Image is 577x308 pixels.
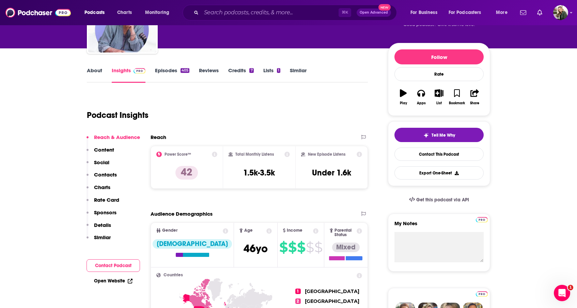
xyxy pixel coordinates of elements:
span: Monitoring [145,8,169,17]
span: 2 [295,298,301,304]
button: Contacts [87,171,117,184]
span: For Podcasters [449,8,481,17]
button: Contact Podcast [87,259,140,272]
img: tell me why sparkle [423,133,429,138]
a: Charts [113,7,136,18]
button: Reach & Audience [87,134,140,147]
h2: Reach [151,134,166,140]
span: 1 [295,289,301,294]
h2: New Episode Listens [308,152,345,157]
div: Bookmark [449,101,465,105]
a: Credits7 [228,67,253,83]
label: My Notes [394,220,484,232]
a: Get this podcast via API [404,191,474,208]
span: Open Advanced [360,11,388,14]
h3: 1.5k-3.5k [243,168,275,178]
button: Bookmark [448,85,466,109]
button: Apps [412,85,430,109]
span: 1 [568,285,573,290]
span: Gender [162,228,177,233]
img: User Profile [553,5,568,20]
span: Parental Status [334,228,356,237]
button: Similar [87,234,111,247]
span: $ [288,242,296,253]
span: Tell Me Why [432,133,455,138]
span: $ [306,242,314,253]
span: Income [287,228,302,233]
p: Content [94,147,114,153]
a: Episodes405 [155,67,189,83]
button: Details [87,222,111,234]
button: open menu [491,7,516,18]
div: Search podcasts, credits, & more... [189,5,403,20]
button: Show profile menu [553,5,568,20]
div: Mixed [332,243,360,252]
h2: Audience Demographics [151,211,213,217]
div: 1 [277,68,280,73]
img: Podchaser - Follow, Share and Rate Podcasts [5,6,71,19]
p: Rate Card [94,197,119,203]
button: Open AdvancedNew [357,9,391,17]
p: Sponsors [94,209,116,216]
div: Apps [417,101,426,105]
p: Similar [94,234,111,241]
a: Show notifications dropdown [517,7,529,18]
div: List [436,101,442,105]
iframe: Intercom live chat [554,285,570,301]
span: New [378,4,391,11]
div: 7 [249,68,253,73]
button: open menu [444,7,491,18]
p: Contacts [94,171,117,178]
a: Contact This Podcast [394,148,484,161]
a: Lists1 [263,67,280,83]
span: Podcasts [84,8,105,17]
a: About [87,67,102,83]
input: Search podcasts, credits, & more... [201,7,339,18]
span: Age [244,228,253,233]
button: Follow [394,49,484,64]
button: Rate Card [87,197,119,209]
span: $ [279,242,287,253]
div: 405 [181,68,189,73]
h2: Total Monthly Listens [235,152,274,157]
span: $ [314,242,322,253]
a: InsightsPodchaser Pro [112,67,145,83]
a: Reviews [199,67,219,83]
a: Show notifications dropdown [534,7,545,18]
img: Podchaser Pro [476,291,488,297]
h2: Power Score™ [165,152,191,157]
span: [GEOGRAPHIC_DATA] [305,298,359,304]
button: Content [87,147,114,159]
button: Share [466,85,484,109]
p: Charts [94,184,110,190]
h1: Podcast Insights [87,110,149,120]
button: open menu [80,7,113,18]
p: Reach & Audience [94,134,140,140]
span: More [496,8,508,17]
a: Similar [290,67,307,83]
a: Open Website [94,278,132,284]
div: Rate [394,67,484,81]
button: Play [394,85,412,109]
div: [DEMOGRAPHIC_DATA] [153,239,232,249]
span: Logged in as julepmarketing [553,5,568,20]
span: Get this podcast via API [416,197,469,203]
p: Social [94,159,109,166]
span: 46 yo [244,242,268,255]
button: open menu [406,7,446,18]
img: Podchaser Pro [134,68,145,74]
button: Charts [87,184,110,197]
div: Play [400,101,407,105]
button: Social [87,159,109,172]
button: open menu [140,7,178,18]
img: Podchaser Pro [476,217,488,222]
span: For Business [410,8,437,17]
button: List [430,85,448,109]
h3: Under 1.6k [312,168,351,178]
span: Countries [163,273,183,277]
button: tell me why sparkleTell Me Why [394,128,484,142]
span: $ [297,242,305,253]
a: Pro website [476,216,488,222]
p: Details [94,222,111,228]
